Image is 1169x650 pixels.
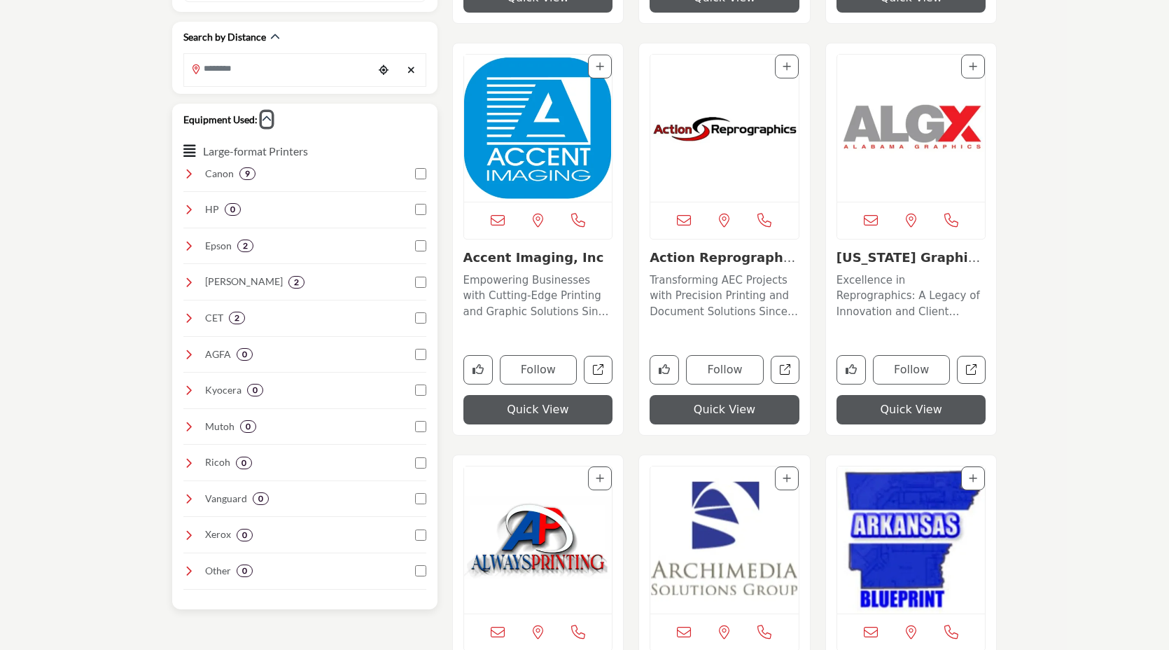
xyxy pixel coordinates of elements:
img: Alabama Graphics & Engineering Supply, Inc. [837,55,986,202]
a: Action Reprographics... [650,250,795,280]
a: Open Listing in new tab [650,466,799,614]
h3: KIP [205,275,283,289]
button: Quick View [650,395,799,424]
div: 2 Results For Epson [237,240,253,252]
h3: HP [205,202,219,216]
b: 2 [243,241,248,251]
div: 9 Results For Canon [239,167,255,180]
h3: Kyocera [205,383,241,397]
h3: Mutoh [205,420,234,434]
b: 0 [242,530,247,540]
a: Open action-reprographics in new tab [771,356,799,385]
img: Action Reprographics [650,55,799,202]
input: Canon checkbox [415,168,426,179]
button: Follow [873,355,951,385]
a: Open alabama-graphics-engineering-supply-inc in new tab [957,356,986,385]
button: Follow [686,355,764,385]
a: Open Listing in new tab [464,55,612,202]
input: Kyocera checkbox [415,385,426,396]
div: 0 Results For Ricoh [236,457,252,469]
input: Other checkbox [415,565,426,576]
button: Quick View [463,395,613,424]
h2: Equipment Used: [183,113,258,127]
h3: Xerox [205,527,231,541]
div: Choose your current location [373,55,394,85]
input: Mutoh checkbox [415,421,426,432]
a: Open Listing in new tab [650,55,799,202]
b: 2 [294,277,299,287]
a: Add To List [596,473,604,484]
div: 0 Results For Xerox [237,529,253,541]
a: Open Listing in new tab [464,466,612,614]
p: Excellence in Reprographics: A Legacy of Innovation and Client Satisfaction Founded in [DATE], th... [836,272,986,320]
a: Add To List [783,473,791,484]
b: 0 [241,458,246,468]
b: 2 [234,313,239,323]
button: Like company [836,355,866,385]
b: 0 [253,385,258,395]
input: AGFA checkbox [415,349,426,360]
input: Ricoh checkbox [415,457,426,469]
div: 0 Results For Other [237,565,253,577]
button: Large-format Printers [203,143,308,160]
img: Arkansas Blueprint Co. [837,466,986,614]
a: Open Listing in new tab [837,55,986,202]
div: 0 Results For Vanguard [253,492,269,505]
img: Archimedia Solutions Group [650,466,799,614]
h3: Other [205,564,231,578]
div: 0 Results For HP [225,203,241,216]
h3: Accent Imaging, Inc [463,250,613,265]
a: Add To List [596,61,604,72]
button: Like company [463,355,493,385]
b: 0 [230,205,235,214]
a: Add To List [969,61,977,72]
p: Transforming AEC Projects with Precision Printing and Document Solutions Since [DATE]. Since [DAT... [650,272,799,320]
a: Excellence in Reprographics: A Legacy of Innovation and Client Satisfaction Founded in [DATE], th... [836,269,986,320]
div: 0 Results For AGFA [237,348,253,361]
h3: Epson [205,239,232,253]
button: Like company [650,355,679,385]
h3: Vanguard [205,492,247,506]
a: Empowering Businesses with Cutting-Edge Printing and Graphic Solutions Since [DATE] Founded in [D... [463,269,613,320]
h3: AGFA [205,347,231,361]
div: Clear search location [401,55,422,85]
a: Open Listing in new tab [837,466,986,614]
b: 0 [258,494,263,504]
a: Accent Imaging, Inc [463,250,604,265]
button: Follow [500,355,577,385]
div: 2 Results For CET [229,312,245,324]
a: Add To List [783,61,791,72]
b: 0 [242,566,247,576]
div: 0 Results For Mutoh [240,420,256,433]
h3: Alabama Graphics & Engineering Supply, Inc. [836,250,986,265]
div: 0 Results For Kyocera [247,384,263,396]
h3: Action Reprographics [650,250,799,265]
b: 9 [245,169,250,179]
a: Open accent-imaging-inc in new tab [584,356,612,385]
h3: Canon [205,167,234,181]
div: 2 Results For KIP [288,276,304,289]
a: [US_STATE] Graphics & E... [836,250,983,280]
h3: CET [205,311,223,325]
input: KIP checkbox [415,277,426,288]
b: 0 [242,350,247,359]
input: Xerox checkbox [415,530,426,541]
h2: Search by Distance [183,30,266,44]
a: Transforming AEC Projects with Precision Printing and Document Solutions Since [DATE]. Since [DAT... [650,269,799,320]
input: Epson checkbox [415,240,426,251]
img: Accent Imaging, Inc [464,55,612,202]
h3: Ricoh [205,455,230,469]
img: Always Printing, Inc. [464,466,612,614]
b: 0 [246,422,251,431]
button: Quick View [836,395,986,424]
input: CET checkbox [415,312,426,324]
a: Add To List [969,473,977,484]
input: Vanguard checkbox [415,493,426,504]
input: HP checkbox [415,204,426,215]
p: Empowering Businesses with Cutting-Edge Printing and Graphic Solutions Since [DATE] Founded in [D... [463,272,613,320]
input: Search Location [184,55,373,83]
